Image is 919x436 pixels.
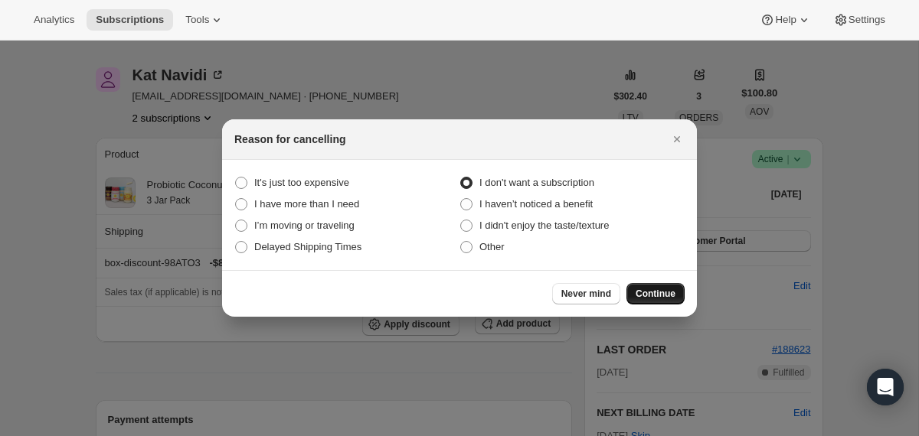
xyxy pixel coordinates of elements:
span: I don't want a subscription [479,177,594,188]
button: Tools [176,9,234,31]
span: Never mind [561,288,611,300]
h2: Reason for cancelling [234,132,345,147]
span: Delayed Shipping Times [254,241,361,252]
button: Continue [626,283,685,304]
div: Open Intercom Messenger [867,369,904,405]
button: Help [751,9,820,31]
span: It's just too expensive [254,177,349,188]
span: Tools [185,14,209,26]
span: Settings [849,14,885,26]
button: Subscriptions [87,9,173,31]
span: I didn't enjoy the taste/texture [479,220,609,231]
span: I haven’t noticed a benefit [479,198,593,210]
button: Close [666,129,688,150]
span: Analytics [34,14,74,26]
span: Subscriptions [96,14,164,26]
span: I have more than I need [254,198,359,210]
span: I’m moving or traveling [254,220,355,231]
button: Analytics [25,9,83,31]
span: Other [479,241,505,252]
span: Continue [636,288,675,300]
span: Help [775,14,796,26]
button: Settings [824,9,894,31]
button: Never mind [552,283,620,304]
